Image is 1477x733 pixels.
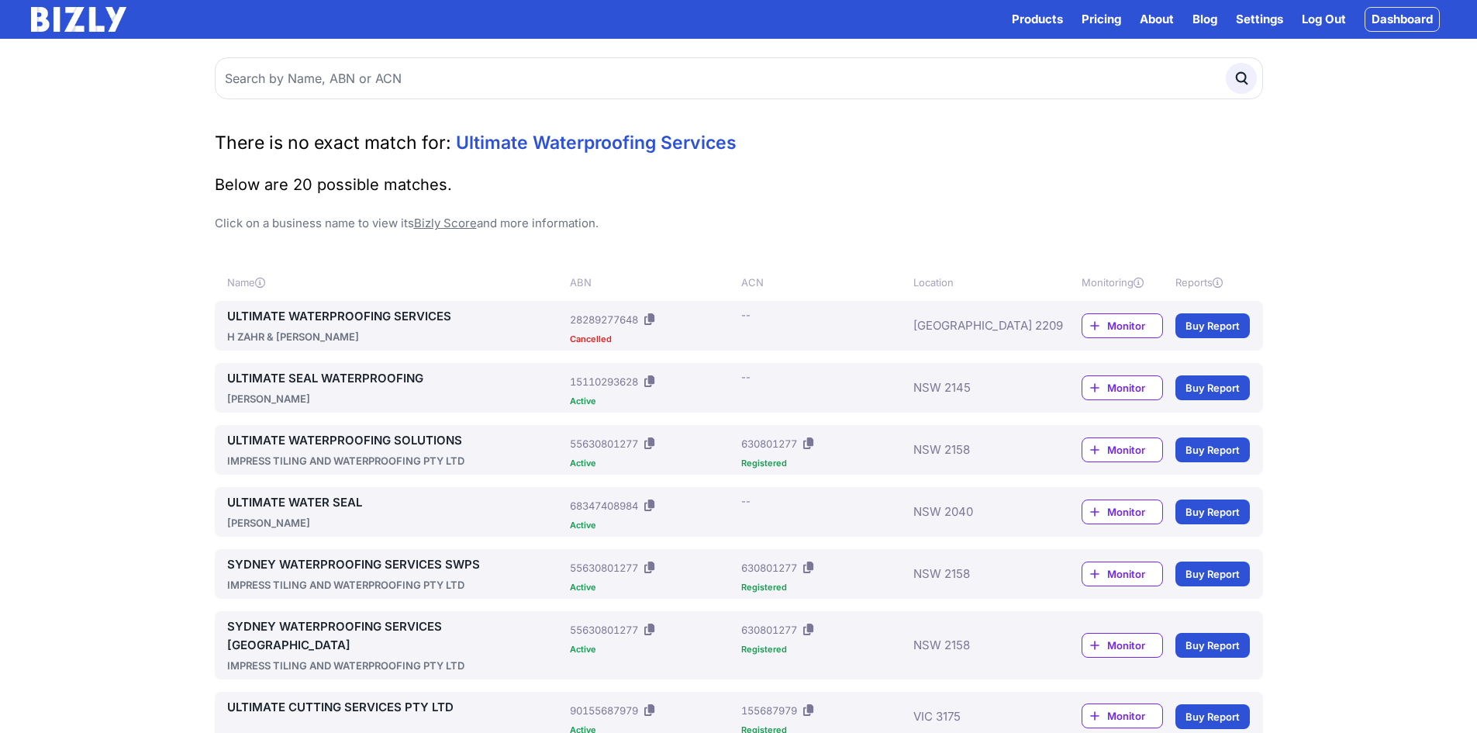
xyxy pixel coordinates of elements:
[913,493,1036,531] div: NSW 2040
[1082,500,1163,524] a: Monitor
[741,369,751,385] div: --
[1107,318,1162,334] span: Monitor
[1365,7,1440,32] a: Dashboard
[1192,10,1217,29] a: Blog
[227,307,564,326] a: ULTIMATE WATERPROOFING SERVICES
[570,436,638,451] div: 55630801277
[570,275,735,290] div: ABN
[1175,704,1250,729] a: Buy Report
[227,493,564,512] a: ULTIMATE WATER SEAL
[913,555,1036,593] div: NSW 2158
[414,216,477,230] a: Bizly Score
[1082,375,1163,400] a: Monitor
[570,583,735,592] div: Active
[1175,562,1250,586] a: Buy Report
[570,521,735,530] div: Active
[227,329,564,344] div: H ZAHR & [PERSON_NAME]
[227,515,564,531] div: [PERSON_NAME]
[215,132,451,154] span: There is no exact match for:
[1107,708,1162,724] span: Monitor
[1175,500,1250,524] a: Buy Report
[741,493,751,509] div: --
[1082,633,1163,658] a: Monitor
[1175,633,1250,658] a: Buy Report
[1082,562,1163,586] a: Monitor
[570,374,638,389] div: 15110293628
[741,583,906,592] div: Registered
[570,312,638,327] div: 28289277648
[570,459,735,468] div: Active
[741,436,797,451] div: 630801277
[1107,566,1162,582] span: Monitor
[1012,10,1063,29] button: Products
[1175,437,1250,462] a: Buy Report
[456,132,737,154] span: Ultimate Waterproofing Services
[913,275,1036,290] div: Location
[570,622,638,638] div: 55630801277
[570,703,638,718] div: 90155687979
[741,703,797,718] div: 155687979
[215,175,452,194] span: Below are 20 possible matches.
[227,577,564,593] div: IMPRESS TILING AND WATERPROOFING PTY LTD
[1175,275,1250,290] div: Reports
[1107,380,1162,396] span: Monitor
[215,57,1263,99] input: Search by Name, ABN or ACN
[741,307,751,323] div: --
[227,391,564,406] div: [PERSON_NAME]
[227,453,564,468] div: IMPRESS TILING AND WATERPROOFING PTY LTD
[1175,375,1250,400] a: Buy Report
[227,369,564,388] a: ULTIMATE SEAL WATERPROOFING
[227,658,564,673] div: IMPRESS TILING AND WATERPROOFING PTY LTD
[741,560,797,576] div: 630801277
[227,698,564,717] a: ULTIMATE CUTTING SERVICES PTY LTD
[1175,313,1250,338] a: Buy Report
[1236,10,1283,29] a: Settings
[1140,10,1174,29] a: About
[913,369,1036,406] div: NSW 2145
[570,645,735,654] div: Active
[913,307,1036,344] div: [GEOGRAPHIC_DATA] 2209
[570,397,735,406] div: Active
[913,617,1036,673] div: NSW 2158
[570,498,638,513] div: 68347408984
[1107,504,1162,520] span: Monitor
[227,555,564,574] a: SYDNEY WATERPROOFING SERVICES SWPS
[1082,275,1163,290] div: Monitoring
[570,560,638,576] div: 55630801277
[741,622,797,638] div: 630801277
[1082,704,1163,728] a: Monitor
[1082,313,1163,338] a: Monitor
[1302,10,1346,29] a: Log Out
[227,431,564,450] a: ULTIMATE WATERPROOFING SOLUTIONS
[1107,638,1162,653] span: Monitor
[570,335,735,344] div: Cancelled
[227,275,564,290] div: Name
[741,275,906,290] div: ACN
[1082,437,1163,462] a: Monitor
[227,617,564,655] a: SYDNEY WATERPROOFING SERVICES [GEOGRAPHIC_DATA]
[215,214,1263,233] p: Click on a business name to view its and more information.
[1082,10,1121,29] a: Pricing
[913,431,1036,468] div: NSW 2158
[741,459,906,468] div: Registered
[1107,442,1162,458] span: Monitor
[741,645,906,654] div: Registered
